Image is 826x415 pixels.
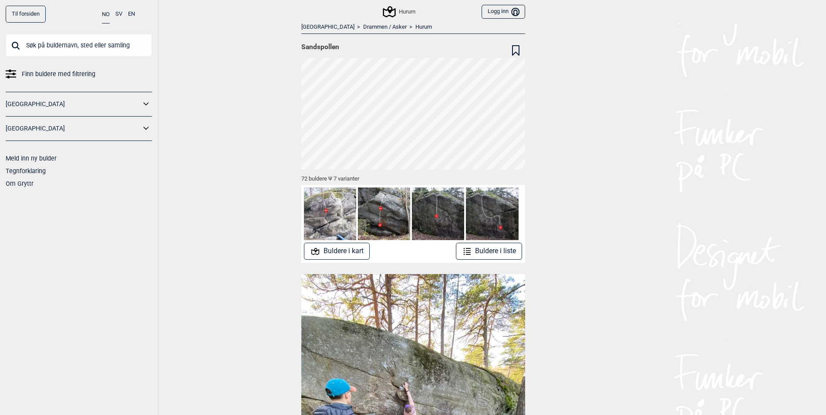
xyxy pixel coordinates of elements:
[22,68,95,80] span: Finn buldere med filtrering
[456,243,523,260] button: Buldere i liste
[415,23,432,31] a: Hurum
[6,155,57,162] a: Meld inn ny bulder
[384,7,415,17] div: Hurum
[6,98,141,110] a: [GEOGRAPHIC_DATA]
[482,5,525,19] button: Logg inn
[6,6,46,23] a: Til forsiden
[115,6,122,23] button: SV
[6,122,141,135] a: [GEOGRAPHIC_DATA]
[363,23,407,31] a: Drammen / Asker
[6,68,152,80] a: Finn buldere med filtrering
[102,6,110,23] button: NO
[6,167,46,174] a: Tegnforklaring
[6,180,34,187] a: Om Gryttr
[357,23,360,31] span: >
[466,187,518,240] img: Hovedbatteriet 211123
[301,170,525,185] div: 72 buldere Ψ 7 varianter
[6,34,152,57] input: Søk på buldernavn, sted eller samling
[301,23,354,31] a: [GEOGRAPHIC_DATA]
[409,23,412,31] span: >
[301,43,339,51] span: Sandspollen
[412,187,464,240] img: Fenrik Hoie 211123
[358,187,410,240] img: Flotsam og Jetsam
[128,6,135,23] button: EN
[304,243,370,260] button: Buldere i kart
[304,187,356,240] img: Hjemmesitter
